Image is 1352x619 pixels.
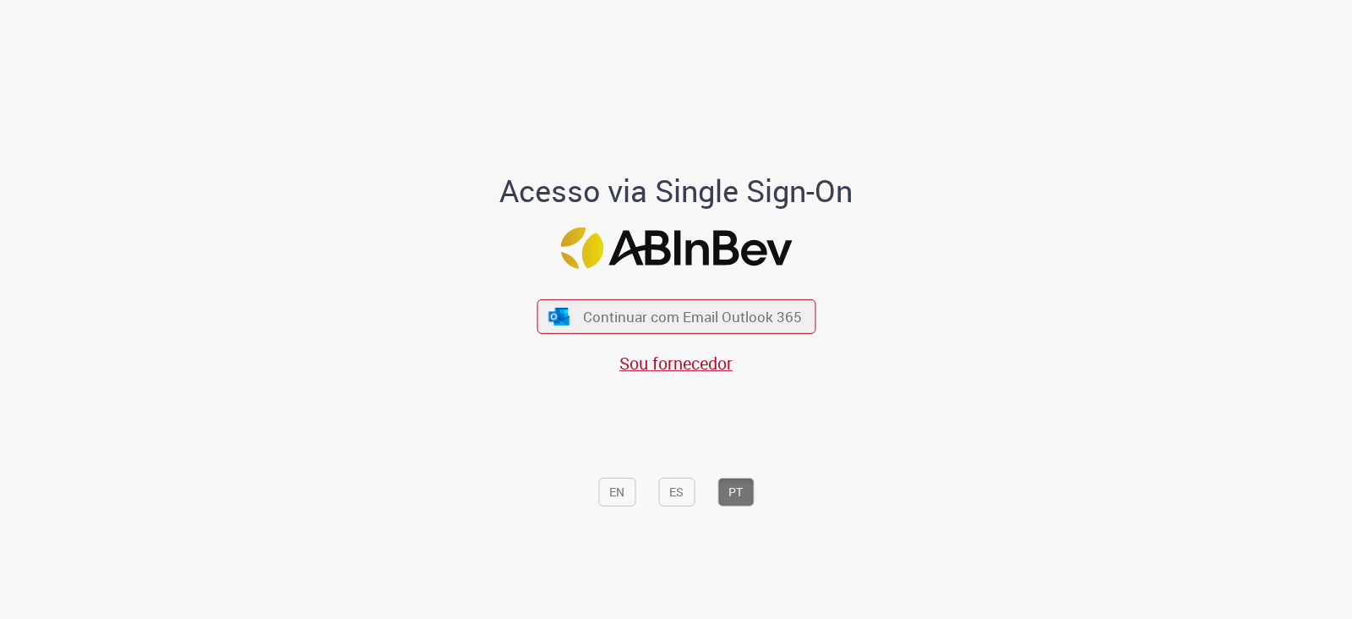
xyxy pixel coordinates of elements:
[548,307,571,325] img: ícone Azure/Microsoft 360
[537,299,815,334] button: ícone Azure/Microsoft 360 Continuar com Email Outlook 365
[717,478,754,507] button: PT
[658,478,695,507] button: ES
[598,478,635,507] button: EN
[442,174,911,208] h1: Acesso via Single Sign-On
[619,352,733,375] a: Sou fornecedor
[583,307,802,326] span: Continuar com Email Outlook 365
[560,227,792,269] img: Logo ABInBev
